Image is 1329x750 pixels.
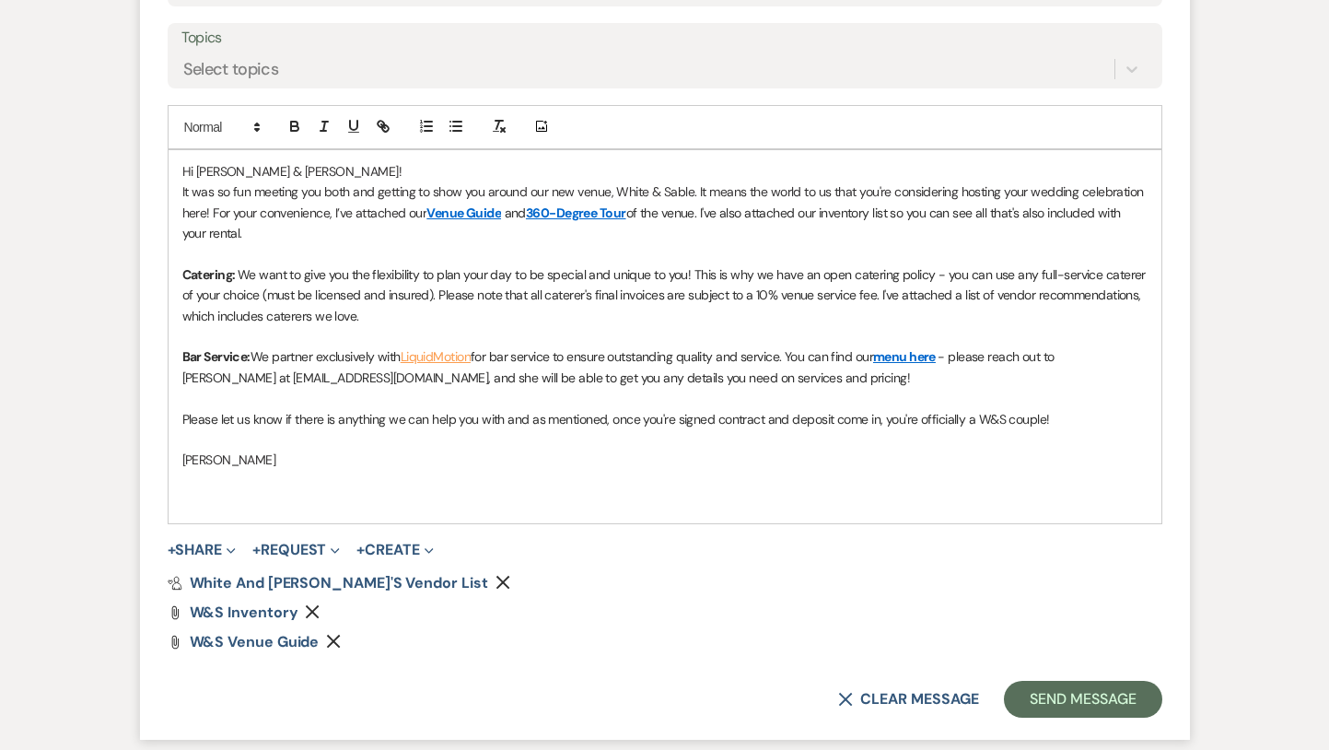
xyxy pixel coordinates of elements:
[182,451,276,468] span: [PERSON_NAME]
[181,25,1148,52] label: Topics
[356,543,433,557] button: Create
[526,205,626,221] a: 360-Degree Tour
[190,603,298,622] span: W&S Inventory
[190,605,298,620] a: W&S Inventory
[190,635,320,650] a: W&S Venue Guide
[182,411,1050,428] span: Please let us know if there is anything we can help you with and as mentioned, once you're signed...
[182,348,251,365] strong: Bar Service:
[1004,681,1161,718] button: Send Message
[182,163,402,180] span: Hi [PERSON_NAME] & [PERSON_NAME]!
[182,183,1148,220] span: It was so fun meeting you both and getting to show you around our new venue, White & Sable. It me...
[182,205,1125,241] span: of the venue. I've also attached our inventory list so you can see all that's also included with ...
[190,632,320,651] span: W&S Venue Guide
[505,205,526,221] span: and
[190,573,488,592] span: White and [PERSON_NAME]'s Vendor List
[252,543,340,557] button: Request
[838,692,978,707] button: Clear message
[168,543,237,557] button: Share
[356,543,365,557] span: +
[168,576,488,591] a: White and [PERSON_NAME]'s Vendor List
[182,348,1058,385] span: - please reach out to [PERSON_NAME] at [EMAIL_ADDRESS][DOMAIN_NAME], and she will be able to get ...
[873,348,936,365] a: menu here
[251,348,401,365] span: We partner exclusively with
[182,266,1149,324] span: We want to give you the flexibility to plan your day to be special and unique to you! This is why...
[183,56,279,81] div: Select topics
[168,543,176,557] span: +
[471,348,873,365] span: for bar service to ensure outstanding quality and service. You can find our
[401,348,471,365] a: LiquidMotion
[182,266,238,283] strong: Catering:
[252,543,261,557] span: +
[426,205,501,221] a: Venue Guide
